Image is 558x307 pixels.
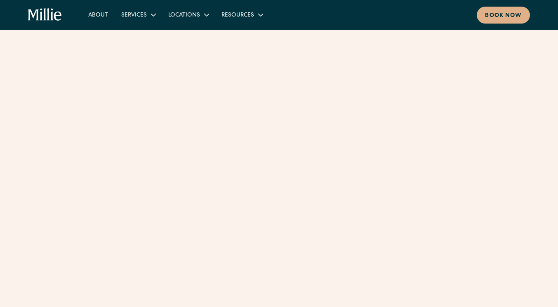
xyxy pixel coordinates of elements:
[162,8,215,21] div: Locations
[215,8,269,21] div: Resources
[221,11,254,20] div: Resources
[168,11,200,20] div: Locations
[115,8,162,21] div: Services
[477,7,530,24] a: Book now
[485,12,522,20] div: Book now
[121,11,147,20] div: Services
[82,8,115,21] a: About
[28,8,62,21] a: home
